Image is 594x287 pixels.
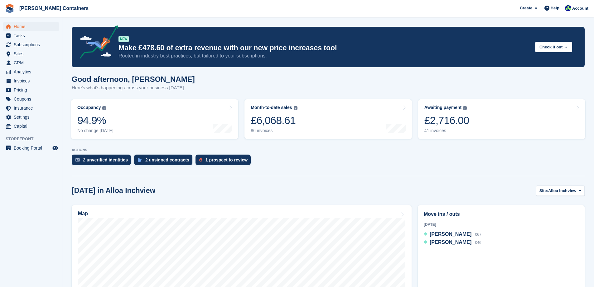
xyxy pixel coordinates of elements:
[72,186,155,195] h2: [DATE] in Alloa Inchview
[424,128,469,133] div: 41 invoices
[6,136,62,142] span: Storefront
[118,36,129,42] div: NEW
[118,43,530,52] p: Make £478.60 of extra revenue with our new price increases tool
[3,86,59,94] a: menu
[244,99,412,139] a: Month-to-date sales £6,068.61 86 invoices
[102,106,106,110] img: icon-info-grey-7440780725fd019a000dd9b08b2336e03edf1995a4989e88bcd33f0948082b44.svg
[3,40,59,49] a: menu
[77,105,101,110] div: Occupancy
[475,240,481,245] span: 046
[424,239,481,247] a: [PERSON_NAME] 046
[3,113,59,121] a: menu
[83,157,128,162] div: 2 unverified identities
[3,67,59,76] a: menu
[14,95,51,103] span: Coupons
[77,114,113,127] div: 94.9%
[3,22,59,31] a: menu
[138,158,142,162] img: contract_signature_icon-13c848040528278c33f63329250d36e43548de30e8caae1d1a13099fd9432cc5.svg
[251,105,292,110] div: Month-to-date sales
[199,158,202,162] img: prospect-51fa495bee0391a8d652442698ab0144808aea92771e9ea1ae160a38d050c398.svg
[294,106,297,110] img: icon-info-grey-7440780725fd019a000dd9b08b2336e03edf1995a4989e88bcd33f0948082b44.svg
[424,210,579,218] h2: Move ins / outs
[75,158,80,162] img: verify_identity-adf6edd0f0f0b5bbfe63781bf79b02c33cf7c696d77639b501bdc392416b5a36.svg
[17,3,91,13] a: [PERSON_NAME] Containers
[463,106,467,110] img: icon-info-grey-7440780725fd019a000dd9b08b2336e03edf1995a4989e88bcd33f0948082b44.svg
[3,144,59,152] a: menu
[51,144,59,152] a: Preview store
[251,114,297,127] div: £6,068.61
[3,104,59,112] a: menu
[196,155,254,168] a: 1 prospect to review
[424,230,481,239] a: [PERSON_NAME] 067
[3,77,59,85] a: menu
[430,240,471,245] span: [PERSON_NAME]
[14,67,51,76] span: Analytics
[424,222,579,227] div: [DATE]
[14,49,51,58] span: Sites
[548,188,576,194] span: Alloa Inchview
[535,42,572,52] button: Check it out →
[72,155,134,168] a: 2 unverified identities
[475,232,481,237] span: 067
[71,99,238,139] a: Occupancy 94.9% No change [DATE]
[14,144,51,152] span: Booking Portal
[572,5,588,12] span: Account
[3,31,59,40] a: menu
[14,86,51,94] span: Pricing
[14,58,51,67] span: CRM
[5,4,14,13] img: stora-icon-8386f47178a22dfd0bd8f6a31ec36ba5ce8667c1dd55bd0f319d3a0aa187defe.svg
[539,188,548,194] span: Site:
[3,49,59,58] a: menu
[418,99,585,139] a: Awaiting payment £2,716.00 41 invoices
[118,52,530,59] p: Rooted in industry best practices, but tailored to your subscriptions.
[77,128,113,133] div: No change [DATE]
[72,75,195,83] h1: Good afternoon, [PERSON_NAME]
[14,122,51,131] span: Capital
[3,95,59,103] a: menu
[536,186,585,196] button: Site: Alloa Inchview
[3,58,59,67] a: menu
[424,105,462,110] div: Awaiting payment
[3,122,59,131] a: menu
[251,128,297,133] div: 86 invoices
[14,22,51,31] span: Home
[72,148,585,152] p: ACTIONS
[14,113,51,121] span: Settings
[134,155,196,168] a: 2 unsigned contracts
[430,231,471,237] span: [PERSON_NAME]
[14,104,51,112] span: Insurance
[565,5,571,11] img: Audra Whitelaw
[14,40,51,49] span: Subscriptions
[145,157,189,162] div: 2 unsigned contracts
[14,77,51,85] span: Invoices
[75,25,118,61] img: price-adjustments-announcement-icon-8257ccfd72463d97f412b2fc003d46551f7dbcb40ab6d574587a9cd5c0d94...
[551,5,559,11] span: Help
[14,31,51,40] span: Tasks
[78,211,88,216] h2: Map
[205,157,248,162] div: 1 prospect to review
[424,114,469,127] div: £2,716.00
[520,5,532,11] span: Create
[72,84,195,92] p: Here's what's happening across your business [DATE]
